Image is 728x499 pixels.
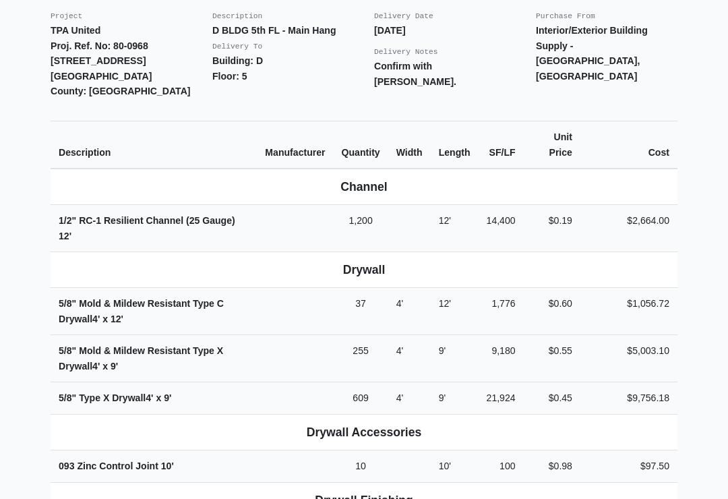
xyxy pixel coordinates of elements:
td: 1,200 [334,206,388,253]
strong: [STREET_ADDRESS] [51,56,146,67]
th: Unit Price [524,121,580,169]
span: x [102,361,108,372]
strong: 5/8" Mold & Mildew Resistant Type X Drywall [59,346,223,372]
span: 10' [439,461,451,472]
td: 100 [479,451,524,483]
strong: [DATE] [374,26,406,36]
td: $97.50 [580,451,677,483]
td: $1,056.72 [580,289,677,336]
td: 37 [334,289,388,336]
strong: Confirm with [PERSON_NAME]. [374,61,456,88]
span: 9' [439,346,446,357]
span: x [156,393,161,404]
small: Delivery To [212,43,262,51]
td: 1,776 [479,289,524,336]
b: Drywall Accessories [307,426,422,440]
span: 10' [161,461,174,472]
span: x [102,314,108,325]
strong: Proj. Ref. No: 80-0968 [51,41,148,52]
td: $0.98 [524,451,580,483]
span: 9' [439,393,446,404]
p: Interior/Exterior Building Supply - [GEOGRAPHIC_DATA], [GEOGRAPHIC_DATA] [536,24,677,84]
td: 14,400 [479,206,524,253]
strong: [GEOGRAPHIC_DATA] [51,71,152,82]
th: Width [388,121,431,169]
small: Delivery Notes [374,49,438,57]
span: 12' [439,299,451,310]
strong: County: [GEOGRAPHIC_DATA] [51,86,191,97]
strong: Building: D [212,56,263,67]
td: $5,003.10 [580,336,677,383]
small: Project [51,13,82,21]
td: $2,664.00 [580,206,677,253]
strong: 5/8" Type X Drywall [59,393,171,404]
td: $0.45 [524,383,580,415]
span: 4' [396,393,404,404]
td: $0.60 [524,289,580,336]
span: 9' [111,361,118,372]
th: Description [51,121,257,169]
span: 9' [164,393,171,404]
span: 4' [92,361,100,372]
th: SF/LF [479,121,524,169]
span: 12' [59,231,71,242]
small: Description [212,13,262,21]
td: $9,756.18 [580,383,677,415]
strong: Floor: 5 [212,71,247,82]
td: 9,180 [479,336,524,383]
strong: 093 Zinc Control Joint [59,461,174,472]
th: Quantity [334,121,388,169]
span: 4' [92,314,100,325]
strong: D BLDG 5th FL - Main Hang [212,26,336,36]
span: 4' [396,299,404,310]
th: Cost [580,121,677,169]
td: $0.19 [524,206,580,253]
th: Manufacturer [257,121,333,169]
td: $0.55 [524,336,580,383]
small: Purchase From [536,13,595,21]
td: 10 [334,451,388,483]
strong: 1/2" RC-1 Resilient Channel (25 Gauge) [59,216,235,242]
span: 4' [396,346,404,357]
strong: TPA United [51,26,100,36]
td: 609 [334,383,388,415]
td: 255 [334,336,388,383]
th: Length [431,121,479,169]
td: 21,924 [479,383,524,415]
strong: 5/8" Mold & Mildew Resistant Type C Drywall [59,299,224,325]
span: 12' [111,314,123,325]
small: Delivery Date [374,13,433,21]
b: Channel [340,181,387,194]
span: 4' [146,393,153,404]
span: 12' [439,216,451,227]
b: Drywall [343,264,386,277]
